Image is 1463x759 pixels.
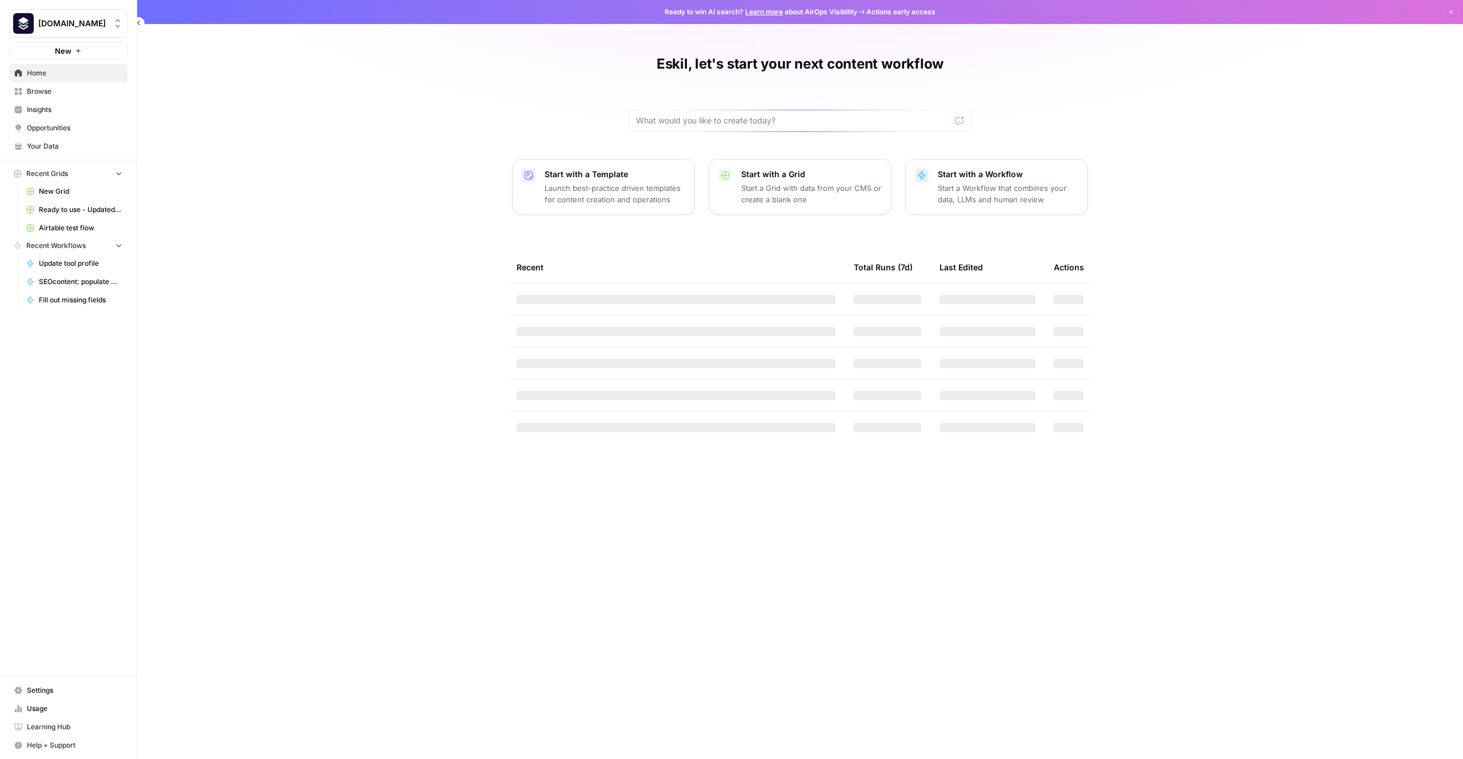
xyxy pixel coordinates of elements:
[39,186,122,197] span: New Grid
[27,722,122,732] span: Learning Hub
[940,251,983,283] div: Last Edited
[26,169,68,179] span: Recent Grids
[27,86,122,97] span: Browse
[27,105,122,115] span: Insights
[9,9,127,38] button: Workspace: Platformengineering.org
[27,141,122,151] span: Your Data
[938,182,1078,205] p: Start a Workflow that combines your data, LLMs and human review
[39,223,122,233] span: Airtable test flow
[741,169,882,180] p: Start with a Grid
[27,740,122,750] span: Help + Support
[9,42,127,59] button: New
[39,295,122,305] span: Fill out missing fields
[866,7,936,17] span: Actions early access
[545,169,685,180] p: Start with a Template
[1054,251,1084,283] div: Actions
[39,205,122,215] span: Ready to use - Updated an existing tool profile in Webflow
[854,251,913,283] div: Total Runs (7d)
[9,165,127,182] button: Recent Grids
[21,182,127,201] a: New Grid
[27,685,122,696] span: Settings
[545,182,685,205] p: Launch best-practice driven templates for content creation and operations
[27,123,122,133] span: Opportunities
[39,277,122,287] span: SEOcontent: populate missing database fields
[9,700,127,718] a: Usage
[21,219,127,237] a: Airtable test flow
[657,55,944,73] h1: Eskil, let's start your next content workflow
[9,101,127,119] a: Insights
[665,7,857,17] span: Ready to win AI search? about AirOps Visibility
[9,64,127,82] a: Home
[636,115,950,126] input: What would you like to create today?
[13,13,34,34] img: Platformengineering.org Logo
[905,159,1088,215] button: Start with a WorkflowStart a Workflow that combines your data, LLMs and human review
[745,7,783,16] a: Learn more
[512,159,695,215] button: Start with a TemplateLaunch best-practice driven templates for content creation and operations
[9,681,127,700] a: Settings
[9,736,127,754] button: Help + Support
[21,291,127,309] a: Fill out missing fields
[26,241,86,251] span: Recent Workflows
[9,119,127,137] a: Opportunities
[517,251,836,283] div: Recent
[21,273,127,291] a: SEOcontent: populate missing database fields
[38,18,107,29] span: [DOMAIN_NAME]
[9,718,127,736] a: Learning Hub
[709,159,892,215] button: Start with a GridStart a Grid with data from your CMS or create a blank one
[9,137,127,155] a: Your Data
[21,201,127,219] a: Ready to use - Updated an existing tool profile in Webflow
[39,258,122,269] span: Update tool profile
[21,254,127,273] a: Update tool profile
[9,237,127,254] button: Recent Workflows
[27,704,122,714] span: Usage
[27,68,122,78] span: Home
[55,45,71,57] span: New
[9,82,127,101] a: Browse
[741,182,882,205] p: Start a Grid with data from your CMS or create a blank one
[938,169,1078,180] p: Start with a Workflow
